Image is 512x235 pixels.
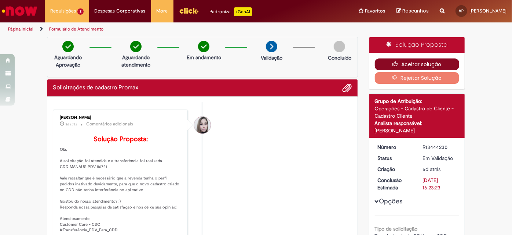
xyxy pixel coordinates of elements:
[423,166,440,172] span: 5d atrás
[375,72,460,84] button: Rejeitar Solução
[261,54,282,61] p: Validação
[375,120,460,127] div: Analista responsável:
[459,8,464,13] span: VP
[8,26,33,32] a: Página inicial
[423,166,440,172] time: 25/08/2025 13:23:13
[157,7,168,15] span: More
[62,41,74,52] img: check-circle-green.png
[375,127,460,134] div: [PERSON_NAME]
[94,135,148,143] b: Solução Proposta:
[194,117,211,133] div: Daniele Aparecida Queiroz
[334,41,345,52] img: img-circle-grey.png
[6,22,336,36] ul: Trilhas de página
[179,5,199,16] img: click_logo_yellow_360x200.png
[1,4,39,18] img: ServiceNow
[234,7,252,16] p: +GenAi
[375,105,460,120] div: Operações - Cadastro de Cliente - Cadastro Cliente
[60,136,182,233] p: Olá, A solicitação foi atendida e a transferência foi realizada. CDD MANAUS PDV 86721 Vale ressal...
[423,154,457,162] div: Em Validação
[95,7,146,15] span: Despesas Corporativas
[375,225,418,232] b: Tipo de solicitação
[187,54,221,61] p: Em andamento
[372,154,417,162] dt: Status
[266,41,277,52] img: arrow-next.png
[369,37,465,53] div: Solução Proposta
[210,7,252,16] div: Padroniza
[372,143,417,151] dt: Número
[375,97,460,105] div: Grupo de Atribuição:
[53,85,138,91] h2: Solicitações de cadastro Promax Histórico de tíquete
[423,177,457,191] div: [DATE] 16:23:23
[49,26,103,32] a: Formulário de Atendimento
[65,122,77,127] time: 27/08/2025 07:38:58
[77,8,84,15] span: 2
[396,8,429,15] a: Rascunhos
[423,143,457,151] div: R13444230
[86,121,133,127] small: Comentários adicionais
[423,165,457,173] div: 25/08/2025 13:23:13
[328,54,351,61] p: Concluído
[60,115,182,120] div: [PERSON_NAME]
[65,122,77,127] span: 3d atrás
[130,41,142,52] img: check-circle-green.png
[343,83,352,93] button: Adicionar anexos
[50,7,76,15] span: Requisições
[372,177,417,191] dt: Conclusão Estimada
[402,7,429,14] span: Rascunhos
[118,54,154,68] p: Aguardando atendimento
[375,58,460,70] button: Aceitar solução
[469,8,506,14] span: [PERSON_NAME]
[198,41,209,52] img: check-circle-green.png
[365,7,385,15] span: Favoritos
[372,165,417,173] dt: Criação
[50,54,86,68] p: Aguardando Aprovação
